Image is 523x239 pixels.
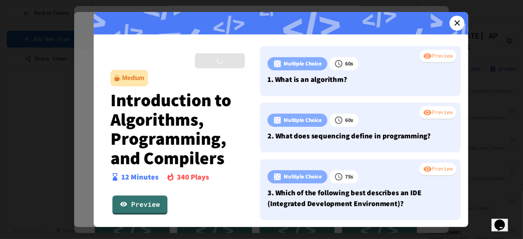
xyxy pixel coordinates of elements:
p: 75 s [345,173,354,181]
iframe: chat widget [492,209,516,232]
div: Preview [420,50,456,63]
div: Preview [420,106,456,120]
p: Multiple Choice [284,173,322,181]
div: Medium [122,74,144,83]
a: Preview [112,196,167,215]
p: 3. Which of the following best describes an IDE (Integrated Development Environment)? [267,187,453,209]
p: Multiple Choice [284,59,322,68]
p: 60 s [345,116,354,124]
p: 60 s [345,59,354,68]
p: Introduction to Algorithms, Programming, and Compilers [111,90,245,168]
p: 1. What is an algorithm? [267,74,453,85]
p: 340 Plays [177,171,209,183]
div: Preview [420,163,456,176]
p: 2. What does sequencing define in programming? [267,131,453,141]
p: 12 Minutes [121,171,158,183]
p: Multiple Choice [284,116,322,124]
